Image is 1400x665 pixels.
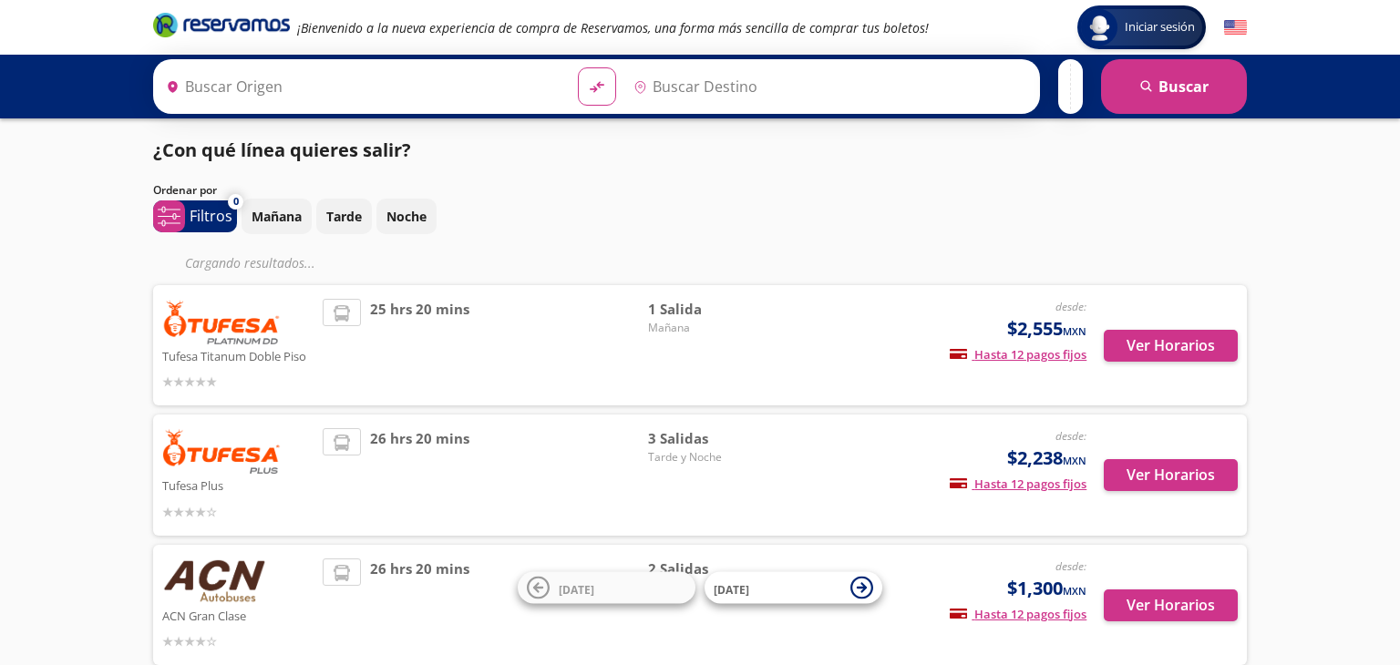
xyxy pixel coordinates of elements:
em: ¡Bienvenido a la nueva experiencia de compra de Reservamos, una forma más sencilla de comprar tus... [297,19,929,36]
small: MXN [1063,584,1086,598]
button: [DATE] [518,572,695,604]
button: Mañana [242,199,312,234]
p: Filtros [190,205,232,227]
span: [DATE] [559,581,594,597]
span: $2,555 [1007,315,1086,343]
span: 26 hrs 20 mins [370,428,469,522]
span: Hasta 12 pagos fijos [950,346,1086,363]
span: 1 Salida [648,299,776,320]
em: desde: [1055,428,1086,444]
i: Brand Logo [153,11,290,38]
p: Ordenar por [153,182,217,199]
span: Mañana [648,320,776,336]
button: Tarde [316,199,372,234]
img: ACN Gran Clase [162,558,266,604]
span: Tarde y Noche [648,449,776,465]
span: 2 Salidas [648,558,776,579]
span: $2,238 [1007,445,1086,472]
span: 0 [233,194,239,210]
p: Tarde [326,207,362,226]
span: Iniciar sesión [1117,18,1202,36]
em: desde: [1055,558,1086,574]
em: desde: [1055,299,1086,314]
p: Mañana [252,207,302,226]
p: ACN Gran Clase [162,604,314,626]
button: Ver Horarios [1104,459,1238,491]
em: Cargando resultados ... [185,254,315,271]
button: 0Filtros [153,200,237,232]
button: Ver Horarios [1104,589,1238,621]
p: Tufesa Titanum Doble Piso [162,344,314,366]
span: $1,300 [1007,575,1086,602]
p: Tufesa Plus [162,474,314,496]
p: Noche [386,207,427,226]
button: English [1224,16,1247,39]
button: Buscar [1101,59,1247,114]
button: Ver Horarios [1104,330,1238,362]
input: Buscar Destino [626,64,1031,109]
small: MXN [1063,454,1086,467]
span: Hasta 12 pagos fijos [950,476,1086,492]
button: [DATE] [705,572,882,604]
span: 3 Salidas [648,428,776,449]
input: Buscar Origen [159,64,563,109]
img: Tufesa Titanum Doble Piso [162,299,281,344]
span: [DATE] [714,581,749,597]
span: Hasta 12 pagos fijos [950,606,1086,622]
a: Brand Logo [153,11,290,44]
span: 25 hrs 20 mins [370,299,469,392]
small: MXN [1063,324,1086,338]
p: ¿Con qué línea quieres salir? [153,137,411,164]
span: 26 hrs 20 mins [370,558,469,652]
img: Tufesa Plus [162,428,281,474]
button: Noche [376,199,437,234]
